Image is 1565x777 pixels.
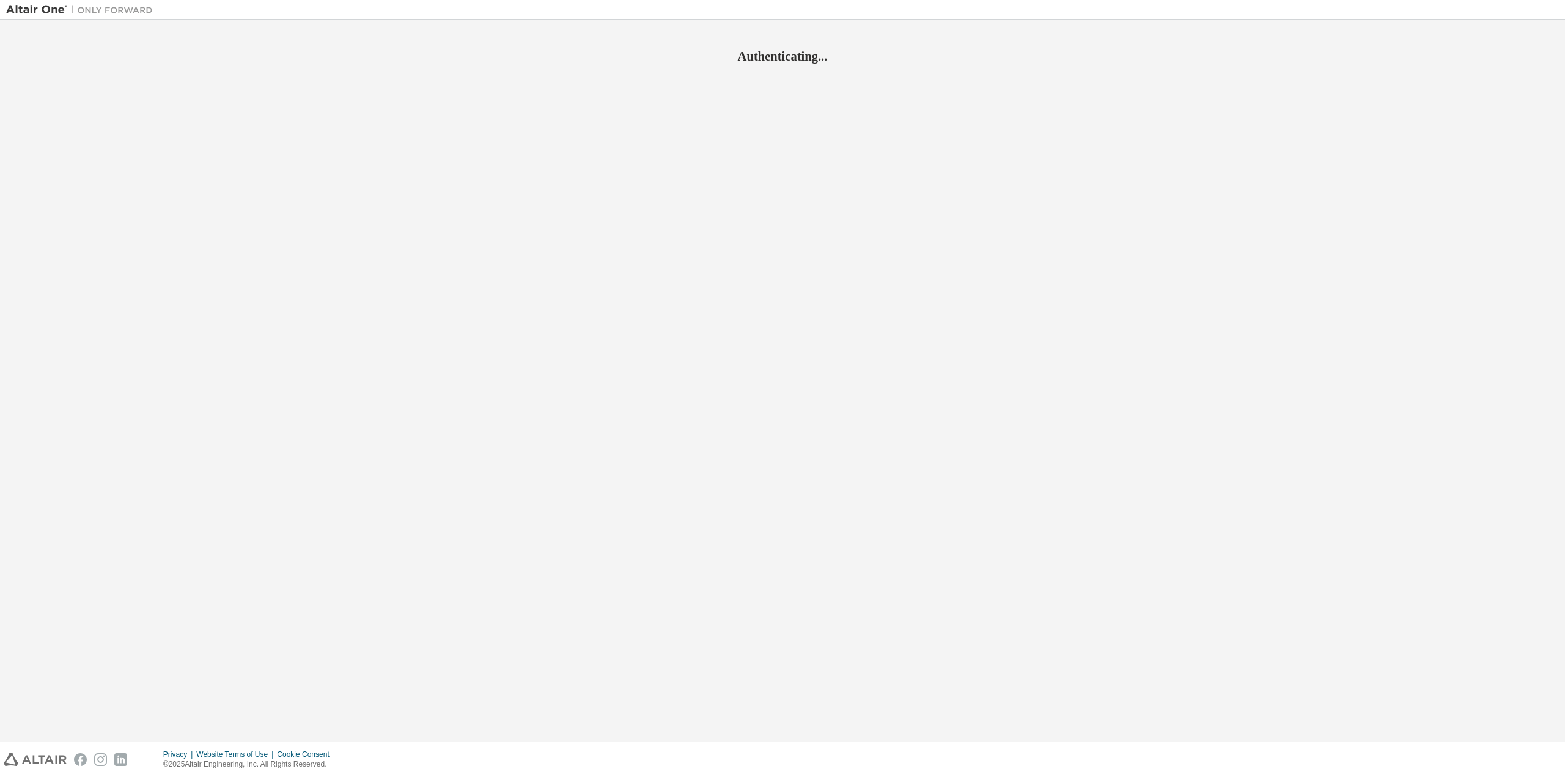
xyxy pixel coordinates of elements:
p: © 2025 Altair Engineering, Inc. All Rights Reserved. [163,759,337,770]
img: facebook.svg [74,753,87,766]
h2: Authenticating... [6,48,1559,64]
img: instagram.svg [94,753,107,766]
div: Website Terms of Use [196,749,277,759]
img: Altair One [6,4,159,16]
div: Cookie Consent [277,749,336,759]
img: linkedin.svg [114,753,127,766]
div: Privacy [163,749,196,759]
img: altair_logo.svg [4,753,67,766]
